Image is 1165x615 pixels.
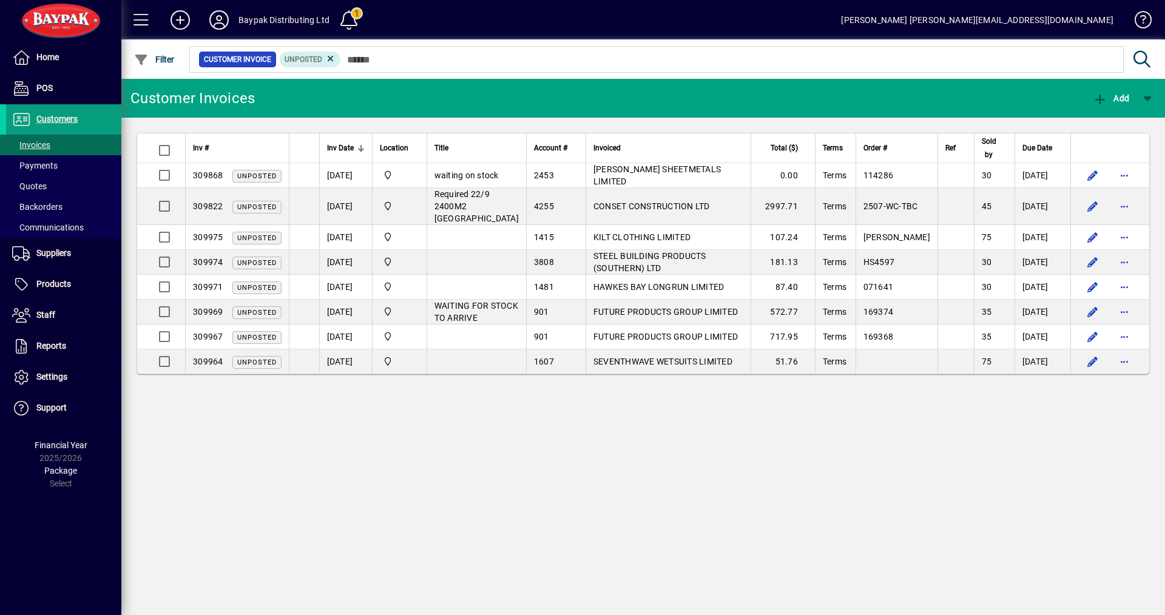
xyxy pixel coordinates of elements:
span: Unposted [237,309,277,317]
span: 2453 [534,170,554,180]
span: Suppliers [36,248,71,258]
div: Location [380,141,419,155]
span: Account # [534,141,567,155]
a: Payments [6,155,121,176]
span: 30 [982,170,992,180]
td: 181.13 [751,250,815,275]
td: 87.40 [751,275,815,300]
button: Edit [1083,327,1103,346]
td: 2997.71 [751,188,815,225]
button: Add [1090,87,1132,109]
td: [DATE] [319,188,372,225]
td: 572.77 [751,300,815,324]
span: 30 [982,257,992,267]
span: 75 [982,232,992,242]
a: Settings [6,362,121,392]
span: Unposted [285,55,322,64]
span: Baypak - Onekawa [380,169,419,182]
td: [DATE] [1015,349,1070,374]
span: 309969 [193,307,223,317]
button: Edit [1083,352,1103,371]
span: 4255 [534,201,554,211]
span: KILT CLOTHING LIMITED [593,232,691,242]
span: Unposted [237,358,277,366]
span: STEEL BUILDING PRODUCTS (SOUTHERN) LTD [593,251,706,273]
span: Inv # [193,141,209,155]
span: Backorders [12,202,62,212]
span: Staff [36,310,55,320]
div: Title [434,141,519,155]
span: Due Date [1022,141,1052,155]
span: 75 [982,357,992,366]
span: Home [36,52,59,62]
span: Terms [823,332,846,341]
button: Edit [1083,227,1103,247]
a: Quotes [6,176,121,197]
span: Communications [12,223,84,232]
span: 3808 [534,257,554,267]
span: Invoices [12,140,50,150]
a: Support [6,393,121,423]
span: HS4597 [863,257,895,267]
a: Products [6,269,121,300]
span: WAITING FOR STOCK TO ARRIVE [434,301,518,323]
span: 30 [982,282,992,292]
td: [DATE] [1015,225,1070,250]
span: [PERSON_NAME] [863,232,930,242]
td: [DATE] [1015,275,1070,300]
span: 309974 [193,257,223,267]
span: 45 [982,201,992,211]
td: [DATE] [319,300,372,324]
button: Filter [131,49,178,70]
span: 2507-WC-TBC [863,201,918,211]
a: Backorders [6,197,121,217]
span: Baypak - Onekawa [380,305,419,318]
span: Required 22/9 2400M2 [GEOGRAPHIC_DATA] [434,189,519,223]
div: Invoiced [593,141,743,155]
div: Inv # [193,141,282,155]
span: Unposted [237,172,277,180]
span: Support [36,403,67,412]
span: Unposted [237,259,277,267]
td: [DATE] [1015,324,1070,349]
a: Knowledge Base [1126,2,1150,42]
a: POS [6,73,121,104]
span: POS [36,83,53,93]
div: Account # [534,141,578,155]
a: Communications [6,217,121,238]
span: Terms [823,170,846,180]
span: Title [434,141,448,155]
span: Baypak - Onekawa [380,255,419,269]
span: Unposted [237,234,277,242]
span: 309971 [193,282,223,292]
a: Staff [6,300,121,331]
button: More options [1115,252,1134,272]
div: Customer Invoices [130,89,255,108]
div: Ref [945,141,967,155]
span: 35 [982,332,992,341]
span: FUTURE PRODUCTS GROUP LIMITED [593,332,738,341]
span: SEVENTHWAVE WETSUITS LIMITED [593,357,732,366]
span: 1481 [534,282,554,292]
a: Home [6,42,121,73]
span: Quotes [12,181,47,191]
span: Baypak - Onekawa [380,355,419,368]
span: Terms [823,141,843,155]
button: More options [1115,352,1134,371]
span: CONSET CONSTRUCTION LTD [593,201,710,211]
span: 901 [534,307,549,317]
span: 309822 [193,201,223,211]
span: 169374 [863,307,894,317]
span: Sold by [982,135,996,161]
td: 717.95 [751,324,815,349]
mat-chip: Customer Invoice Status: Unposted [280,52,341,67]
span: [PERSON_NAME] SHEETMETALS LIMITED [593,164,721,186]
button: More options [1115,277,1134,297]
td: [DATE] [1015,250,1070,275]
span: Terms [823,257,846,267]
td: [DATE] [1015,163,1070,188]
button: More options [1115,302,1134,321]
td: [DATE] [319,163,372,188]
span: Unposted [237,203,277,211]
td: [DATE] [319,275,372,300]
